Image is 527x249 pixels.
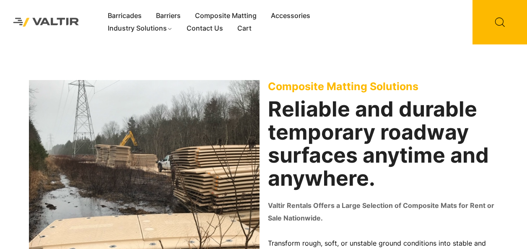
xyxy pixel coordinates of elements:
a: Accessories [264,10,317,22]
h2: Reliable and durable temporary roadway surfaces anytime and anywhere. [268,98,498,190]
a: Cart [230,22,259,35]
p: Composite Matting Solutions [268,80,498,93]
a: Barricades [101,10,149,22]
a: Barriers [149,10,188,22]
p: Valtir Rentals Offers a Large Selection of Composite Mats for Rent or Sale Nationwide. [268,200,498,225]
img: Valtir Rentals [6,11,86,34]
a: Contact Us [179,22,230,35]
a: Industry Solutions [101,22,180,35]
a: Composite Matting [188,10,264,22]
